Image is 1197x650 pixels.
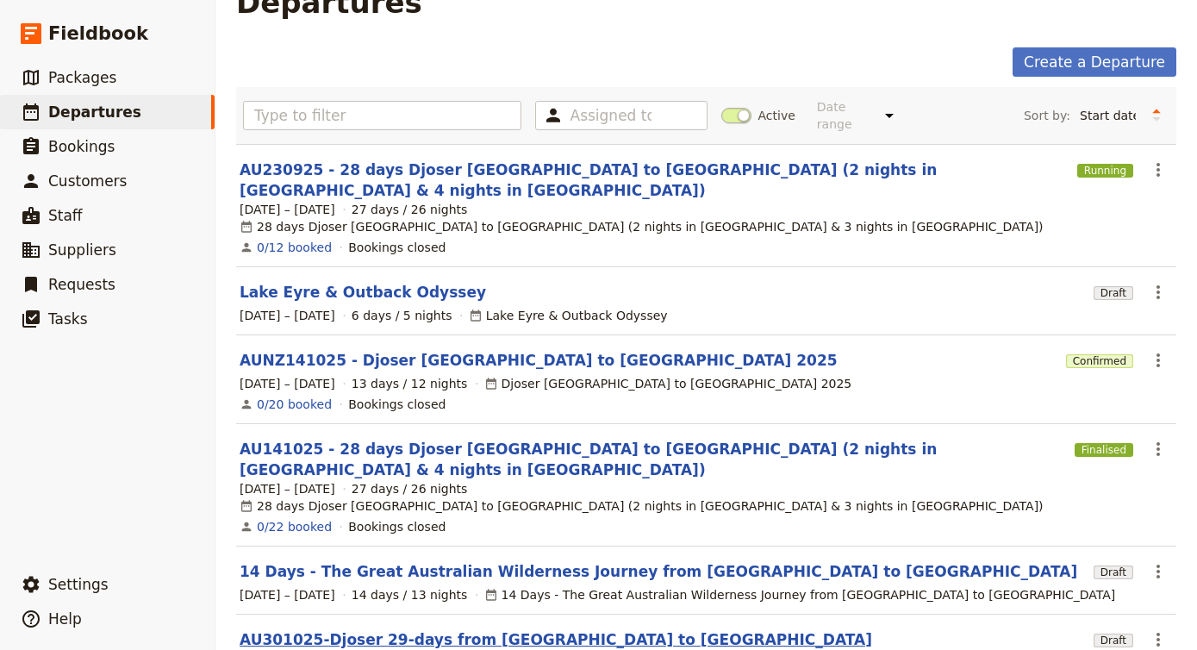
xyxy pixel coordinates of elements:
span: 27 days / 26 nights [352,480,468,497]
div: 28 days Djoser [GEOGRAPHIC_DATA] to [GEOGRAPHIC_DATA] (2 nights in [GEOGRAPHIC_DATA] & 3 nights i... [240,218,1044,235]
a: AU301025-Djoser 29-days from [GEOGRAPHIC_DATA] to [GEOGRAPHIC_DATA] [240,629,872,650]
span: Draft [1094,286,1133,300]
span: Active [758,107,795,124]
span: [DATE] – [DATE] [240,375,335,392]
button: Change sort direction [1144,103,1169,128]
span: Bookings [48,138,115,155]
span: Draft [1094,566,1133,579]
span: Packages [48,69,116,86]
span: [DATE] – [DATE] [240,480,335,497]
span: 13 days / 12 nights [352,375,468,392]
input: Assigned to [570,105,651,126]
span: Requests [48,276,115,293]
div: Bookings closed [348,396,446,413]
span: Confirmed [1066,354,1133,368]
a: AU230925 - 28 days Djoser [GEOGRAPHIC_DATA] to [GEOGRAPHIC_DATA] (2 nights in [GEOGRAPHIC_DATA] &... [240,159,1070,201]
a: AU141025 - 28 days Djoser [GEOGRAPHIC_DATA] to [GEOGRAPHIC_DATA] (2 nights in [GEOGRAPHIC_DATA] &... [240,439,1068,480]
span: Staff [48,207,83,224]
span: 6 days / 5 nights [352,307,452,324]
div: 14 Days - The Great Australian Wilderness Journey from [GEOGRAPHIC_DATA] to [GEOGRAPHIC_DATA] [484,586,1116,603]
div: Bookings closed [348,239,446,256]
span: Running [1077,164,1133,178]
div: Lake Eyre & Outback Odyssey [469,307,668,324]
a: Create a Departure [1013,47,1176,77]
div: 28 days Djoser [GEOGRAPHIC_DATA] to [GEOGRAPHIC_DATA] (2 nights in [GEOGRAPHIC_DATA] & 3 nights i... [240,497,1044,515]
button: Actions [1144,155,1173,184]
div: Bookings closed [348,518,446,535]
span: Tasks [48,310,88,328]
span: [DATE] – [DATE] [240,307,335,324]
span: Departures [48,103,141,121]
button: Actions [1144,278,1173,307]
span: Help [48,610,82,628]
a: View the bookings for this departure [257,239,332,256]
span: [DATE] – [DATE] [240,201,335,218]
span: Settings [48,576,109,593]
select: Sort by: [1072,103,1144,128]
span: 27 days / 26 nights [352,201,468,218]
span: Draft [1094,634,1133,647]
div: Djoser [GEOGRAPHIC_DATA] to [GEOGRAPHIC_DATA] 2025 [484,375,852,392]
a: 14 Days - The Great Australian Wilderness Journey from [GEOGRAPHIC_DATA] to [GEOGRAPHIC_DATA] [240,561,1077,582]
span: Finalised [1075,443,1133,457]
span: Suppliers [48,241,116,259]
a: Lake Eyre & Outback Odyssey [240,282,486,303]
a: View the bookings for this departure [257,518,332,535]
span: Fieldbook [48,21,148,47]
button: Actions [1144,346,1173,375]
span: Customers [48,172,127,190]
span: [DATE] – [DATE] [240,586,335,603]
input: Type to filter [243,101,521,130]
button: Actions [1144,434,1173,464]
a: AUNZ141025 - Djoser [GEOGRAPHIC_DATA] to [GEOGRAPHIC_DATA] 2025 [240,350,838,371]
a: View the bookings for this departure [257,396,332,413]
button: Actions [1144,557,1173,586]
span: 14 days / 13 nights [352,586,468,603]
span: Sort by: [1024,107,1070,124]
